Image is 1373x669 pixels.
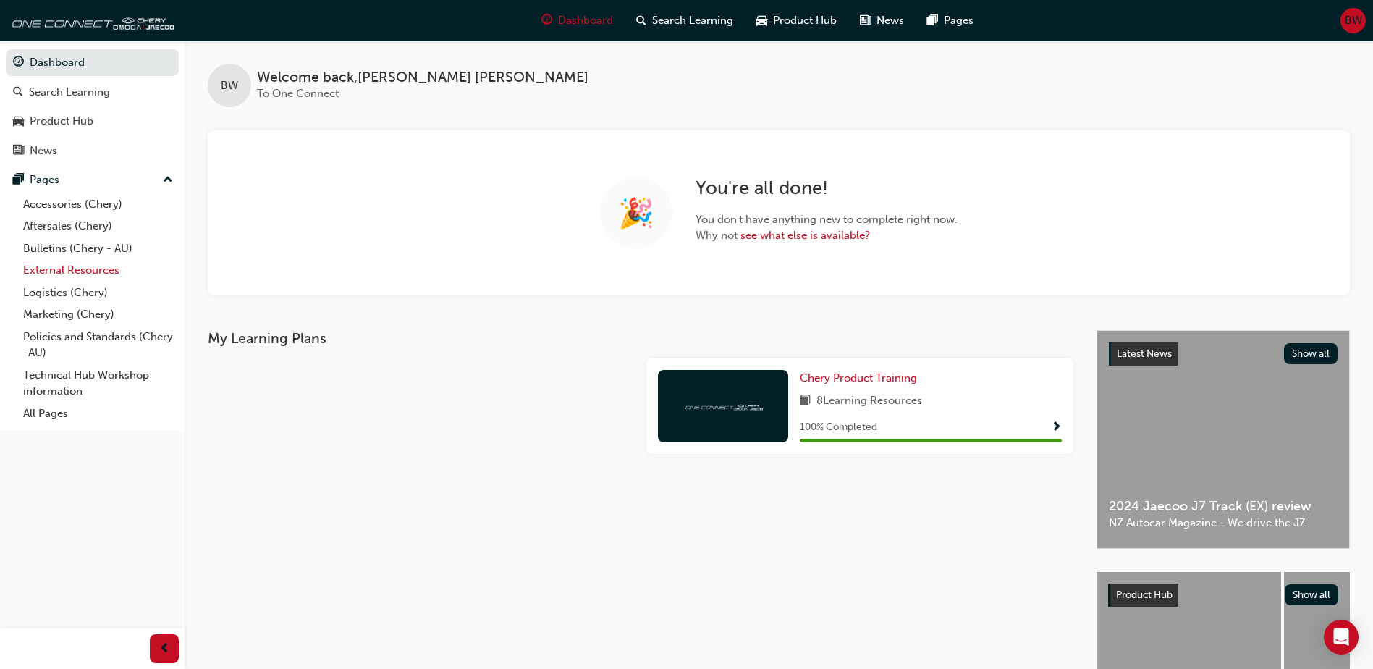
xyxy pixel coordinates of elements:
[800,371,917,384] span: Chery Product Training
[30,172,59,188] div: Pages
[683,399,763,413] img: oneconnect
[17,303,179,326] a: Marketing (Chery)
[1097,330,1350,549] a: Latest NewsShow all2024 Jaecoo J7 Track (EX) reviewNZ Autocar Magazine - We drive the J7.
[860,12,871,30] span: news-icon
[6,49,179,76] a: Dashboard
[773,12,837,29] span: Product Hub
[816,392,922,411] span: 8 Learning Resources
[1345,12,1362,29] span: BW
[1324,620,1359,655] div: Open Intercom Messenger
[1117,348,1172,360] span: Latest News
[944,12,973,29] span: Pages
[6,108,179,135] a: Product Hub
[6,46,179,167] button: DashboardSearch LearningProduct HubNews
[13,174,24,187] span: pages-icon
[1108,584,1338,607] a: Product HubShow all
[13,145,24,158] span: news-icon
[13,115,24,128] span: car-icon
[1109,498,1338,515] span: 2024 Jaecoo J7 Track (EX) review
[1116,589,1173,601] span: Product Hub
[740,229,870,242] a: see what else is available?
[17,364,179,403] a: Technical Hub Workshop information
[618,205,654,222] span: 🎉
[1284,343,1338,364] button: Show all
[800,419,877,436] span: 100 % Completed
[745,6,848,35] a: car-iconProduct Hub
[13,56,24,70] span: guage-icon
[6,138,179,164] a: News
[636,12,646,30] span: search-icon
[927,12,938,30] span: pages-icon
[6,167,179,193] button: Pages
[1109,515,1338,531] span: NZ Autocar Magazine - We drive the J7.
[257,87,339,100] span: To One Connect
[17,193,179,216] a: Accessories (Chery)
[800,370,923,387] a: Chery Product Training
[756,12,767,30] span: car-icon
[17,215,179,237] a: Aftersales (Chery)
[1051,418,1062,437] button: Show Progress
[625,6,745,35] a: search-iconSearch Learning
[163,171,173,190] span: up-icon
[30,113,93,130] div: Product Hub
[257,70,588,86] span: Welcome back , [PERSON_NAME] [PERSON_NAME]
[652,12,733,29] span: Search Learning
[6,79,179,106] a: Search Learning
[1285,584,1339,605] button: Show all
[29,84,110,101] div: Search Learning
[159,640,170,658] span: prev-icon
[696,177,958,200] h2: You're all done!
[1051,421,1062,434] span: Show Progress
[17,326,179,364] a: Policies and Standards (Chery -AU)
[208,330,1073,347] h3: My Learning Plans
[17,282,179,304] a: Logistics (Chery)
[30,143,57,159] div: News
[530,6,625,35] a: guage-iconDashboard
[7,6,174,35] img: oneconnect
[800,392,811,411] span: book-icon
[876,12,904,29] span: News
[558,12,613,29] span: Dashboard
[916,6,985,35] a: pages-iconPages
[696,227,958,244] span: Why not
[541,12,552,30] span: guage-icon
[17,403,179,425] a: All Pages
[848,6,916,35] a: news-iconNews
[1340,8,1366,33] button: BW
[221,77,238,94] span: BW
[17,237,179,260] a: Bulletins (Chery - AU)
[1109,342,1338,366] a: Latest NewsShow all
[696,211,958,228] span: You don't have anything new to complete right now.
[17,259,179,282] a: External Resources
[13,86,23,99] span: search-icon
